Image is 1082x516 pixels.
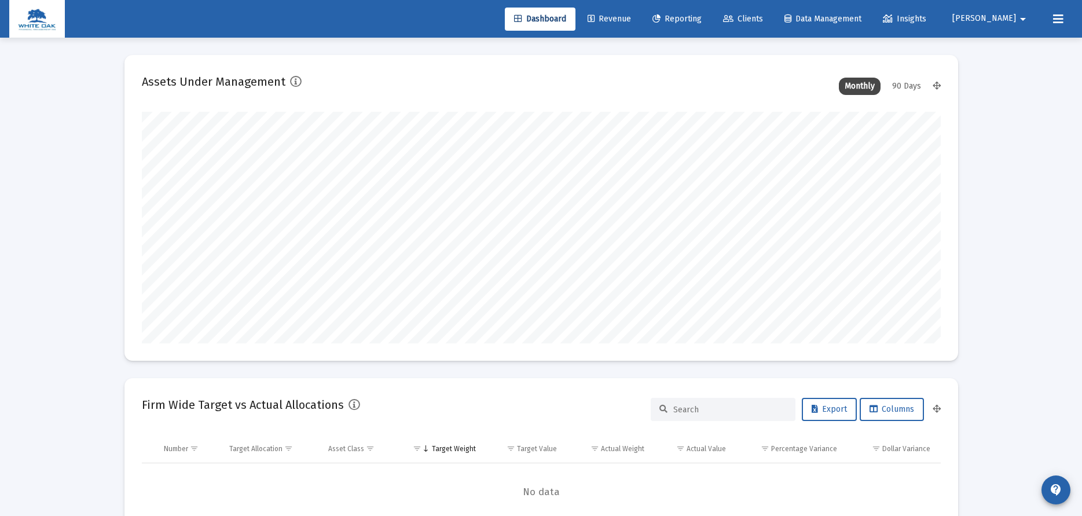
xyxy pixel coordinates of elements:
[771,444,837,453] div: Percentage Variance
[673,405,787,415] input: Search
[872,444,881,453] span: Show filter options for column 'Dollar Variance'
[652,435,734,463] td: Column Actual Value
[883,14,926,24] span: Insights
[221,435,320,463] td: Column Target Allocation
[874,8,936,31] a: Insights
[652,14,702,24] span: Reporting
[812,404,847,414] span: Export
[676,444,685,453] span: Show filter options for column 'Actual Value'
[882,444,930,453] div: Dollar Variance
[952,14,1016,24] span: [PERSON_NAME]
[229,444,283,453] div: Target Allocation
[870,404,914,414] span: Columns
[802,398,857,421] button: Export
[845,435,940,463] td: Column Dollar Variance
[578,8,640,31] a: Revenue
[517,444,557,453] div: Target Value
[142,396,344,414] h2: Firm Wide Target vs Actual Allocations
[507,444,515,453] span: Show filter options for column 'Target Value'
[366,444,375,453] span: Show filter options for column 'Asset Class'
[514,14,566,24] span: Dashboard
[761,444,769,453] span: Show filter options for column 'Percentage Variance'
[190,444,199,453] span: Show filter options for column 'Number'
[164,444,188,453] div: Number
[432,444,476,453] div: Target Weight
[284,444,293,453] span: Show filter options for column 'Target Allocation'
[775,8,871,31] a: Data Management
[643,8,711,31] a: Reporting
[886,78,927,95] div: 90 Days
[484,435,566,463] td: Column Target Value
[839,78,881,95] div: Monthly
[590,444,599,453] span: Show filter options for column 'Actual Weight'
[397,435,484,463] td: Column Target Weight
[142,486,941,499] span: No data
[565,435,652,463] td: Column Actual Weight
[687,444,726,453] div: Actual Value
[156,435,222,463] td: Column Number
[1049,483,1063,497] mat-icon: contact_support
[1016,8,1030,31] mat-icon: arrow_drop_down
[505,8,575,31] a: Dashboard
[784,14,861,24] span: Data Management
[18,8,56,31] img: Dashboard
[320,435,397,463] td: Column Asset Class
[413,444,421,453] span: Show filter options for column 'Target Weight'
[723,14,763,24] span: Clients
[142,72,285,91] h2: Assets Under Management
[588,14,631,24] span: Revenue
[938,7,1044,30] button: [PERSON_NAME]
[328,444,364,453] div: Asset Class
[714,8,772,31] a: Clients
[860,398,924,421] button: Columns
[601,444,644,453] div: Actual Weight
[734,435,845,463] td: Column Percentage Variance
